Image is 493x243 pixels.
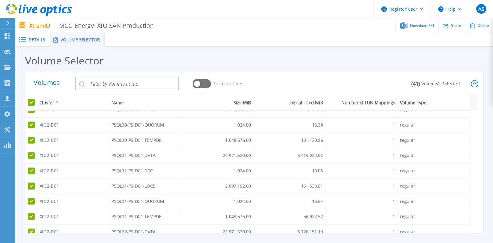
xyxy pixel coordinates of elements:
[400,184,415,189] div: regular
[40,123,59,128] div: XIO2-DC1
[112,123,164,128] div: PSQL30-PS-DC1-QUORUM
[400,138,415,143] div: regular
[34,79,64,88] p: Volumes
[341,98,395,107] div: Number of LUN Mappings
[393,230,395,235] div: 1
[400,169,415,174] div: regular
[312,123,323,128] div: 16.38
[422,81,460,87] p: Volume/s Selected
[410,24,435,28] span: Download PPT
[301,138,323,143] div: 131,120.86
[40,215,59,219] div: XIO2-DC1
[312,169,323,174] div: 10.05
[393,199,395,204] div: 1
[112,98,124,107] div: Name
[112,199,164,204] div: PSQL31-PS-DC1-QUORUM
[40,230,59,235] div: XIO2-DC1
[112,215,162,219] div: PSQL31-PS-DC1-TEMPDB
[112,230,156,235] div: PSQL32-PS-DC1-DATA
[112,153,156,158] div: PSQL31-PS-DC1-DATA
[312,199,323,204] div: 16.64
[223,230,251,235] div: 20,971,520.00
[411,81,420,87] p: ( 41 )
[29,22,154,29] p: XtremIO
[393,123,395,128] div: 1
[393,169,395,174] div: 1
[55,22,154,29] span: MCG Energy- XIO SAN Production
[40,153,59,158] div: XIO2-DC1
[301,184,323,189] div: 151,638.81
[400,199,415,204] div: regular
[234,98,251,107] div: Size MiB
[400,98,426,107] div: Volume Type
[112,138,162,143] div: PSQL30-PS-DC1-TEMPDB
[213,81,242,87] span: Selected Only
[40,98,54,107] div: Cluster
[29,38,45,42] span: Details
[393,184,395,189] div: 1
[40,184,59,189] div: XIO2-DC1
[304,215,323,219] div: 56,922.52
[478,6,484,11] span: AS
[112,169,153,174] div: PSQL31-PS-DC1-DTC
[112,184,156,189] div: PSQL31-PS-DC1-LOGS
[478,24,489,28] span: Delete
[40,138,59,143] div: XIO2-DC1
[40,169,59,174] div: XIO2-DC1
[234,169,251,174] div: 1,024.00
[400,123,415,128] div: regular
[225,184,251,189] div: 2,097,152.00
[234,123,251,128] div: 1,024.00
[400,215,415,219] div: regular
[297,230,323,235] div: 5,720,151.19
[400,230,415,235] div: regular
[234,199,251,204] div: 1,024.00
[25,55,104,67] div: Volume Selector
[393,138,395,143] div: 1
[225,215,251,219] div: 1,048,576.00
[225,138,251,143] div: 1,048,576.00
[451,24,461,28] span: Share
[393,153,395,158] div: 1
[75,77,179,90] input: Filter by Volume name
[400,153,415,158] div: regular
[61,38,100,42] span: Volume Selector
[40,199,59,204] div: XIO2-DC1
[393,215,395,219] div: 1
[288,98,323,107] div: Logical Used MiB
[297,153,323,158] div: 3,415,022.02
[223,153,251,158] div: 20,971,520.00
